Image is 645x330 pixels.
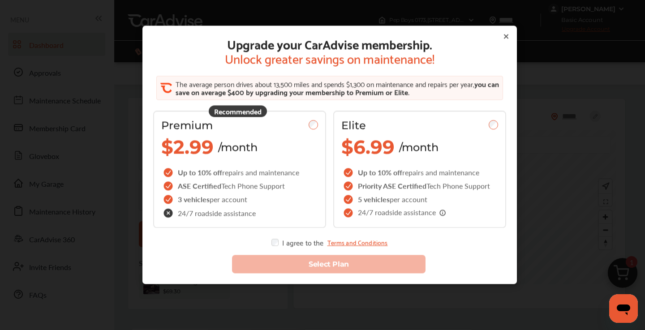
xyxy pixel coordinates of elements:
span: 3 vehicles [178,194,210,204]
span: $6.99 [341,135,395,159]
span: repairs and maintenance [402,167,479,177]
span: 5 vehicles [358,194,390,204]
span: Premium [161,119,213,132]
span: ASE Certified [178,180,221,191]
img: checkIcon.6d469ec1.svg [163,195,174,204]
span: Tech Phone Support [426,180,490,191]
img: checkIcon.6d469ec1.svg [344,168,354,177]
img: CA_CheckIcon.cf4f08d4.svg [160,82,172,94]
span: 24/7 roadside assistance [358,209,447,217]
img: check-cross-icon.c68f34ea.svg [163,208,174,218]
img: checkIcon.6d469ec1.svg [344,195,354,204]
span: Unlock greater savings on maintenance! [225,51,434,65]
span: 24/7 roadside assistance [178,210,256,217]
span: The average person drives about 13,500 miles and spends $1,300 on maintenance and repairs per year, [176,77,474,90]
span: Upgrade your CarAdvise membership. [225,36,434,51]
img: checkIcon.6d469ec1.svg [163,181,174,190]
img: checkIcon.6d469ec1.svg [344,208,354,217]
span: per account [210,194,247,204]
span: Priority ASE Certified [358,180,426,191]
span: repairs and maintenance [222,167,299,177]
span: per account [390,194,427,204]
img: checkIcon.6d469ec1.svg [344,181,354,190]
a: Terms and Conditions [327,239,388,246]
iframe: Button to launch messaging window [609,294,638,323]
img: checkIcon.6d469ec1.svg [163,168,174,177]
span: Up to 10% off [178,167,222,177]
span: $2.99 [161,135,214,159]
span: /month [218,141,258,154]
span: Elite [341,119,366,132]
div: Recommended [209,105,267,117]
span: /month [399,141,439,154]
div: I agree to the [271,239,387,246]
span: you can save on average $400 by upgrading your membership to Premium or Elite. [176,77,499,98]
span: Tech Phone Support [221,180,285,191]
span: Up to 10% off [358,167,402,177]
